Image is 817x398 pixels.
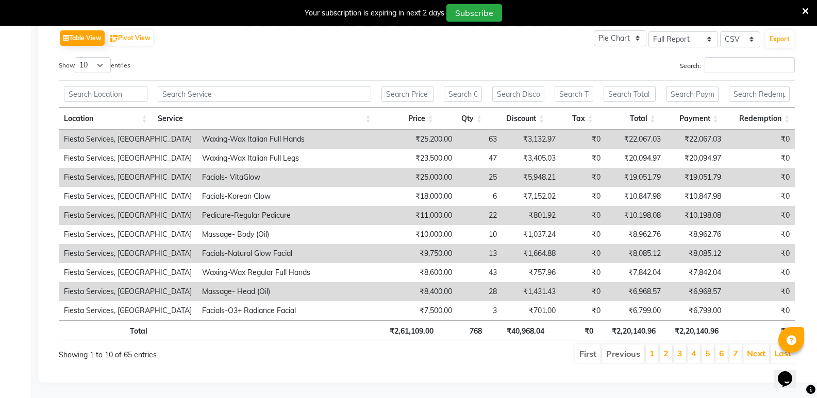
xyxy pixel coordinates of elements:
td: ₹3,132.97 [502,130,561,149]
input: Search Qty [444,86,482,102]
td: Facials-O3+ Radiance Facial [197,301,397,320]
td: ₹8,085.12 [606,244,666,263]
td: Fiesta Services, [GEOGRAPHIC_DATA] [59,206,197,225]
a: 1 [649,348,655,358]
td: ₹0 [726,130,795,149]
button: Subscribe [446,4,502,22]
button: Export [765,30,794,48]
td: ₹0 [561,130,606,149]
td: ₹8,600.00 [397,263,457,282]
th: ₹40,968.04 [487,320,549,340]
td: ₹801.92 [502,206,561,225]
td: Waxing-Wax Italian Full Hands [197,130,397,149]
td: ₹8,400.00 [397,282,457,301]
a: 3 [677,348,682,358]
td: 47 [457,149,502,168]
td: Facials-Natural Glow Facial [197,244,397,263]
th: Redemption: activate to sort column ascending [724,108,795,130]
div: Showing 1 to 10 of 65 entries [59,343,357,360]
th: Service: activate to sort column ascending [153,108,376,130]
td: 28 [457,282,502,301]
td: 43 [457,263,502,282]
td: Waxing-Wax Italian Full Legs [197,149,397,168]
td: ₹0 [726,149,795,168]
td: ₹0 [561,225,606,244]
th: Payment: activate to sort column ascending [661,108,724,130]
td: 22 [457,206,502,225]
td: Fiesta Services, [GEOGRAPHIC_DATA] [59,282,197,301]
td: Pedicure-Regular Pedicure [197,206,397,225]
td: ₹7,500.00 [397,301,457,320]
a: 5 [705,348,710,358]
a: Next [747,348,765,358]
td: ₹0 [561,206,606,225]
iframe: chat widget [774,357,807,388]
td: Fiesta Services, [GEOGRAPHIC_DATA] [59,187,197,206]
td: ₹20,094.97 [606,149,666,168]
td: ₹0 [726,168,795,187]
td: ₹7,842.04 [606,263,666,282]
th: Location: activate to sort column ascending [59,108,153,130]
input: Search Total [604,86,656,102]
select: Showentries [75,57,111,73]
input: Search Tax [555,86,593,102]
td: 6 [457,187,502,206]
th: ₹2,20,140.96 [661,320,724,340]
td: ₹6,968.57 [666,282,727,301]
td: ₹10,847.98 [666,187,727,206]
th: ₹2,20,140.96 [598,320,661,340]
td: ₹0 [561,282,606,301]
button: Table View [60,30,105,46]
td: ₹0 [561,301,606,320]
label: Search: [680,57,795,73]
td: ₹18,000.00 [397,187,457,206]
th: ₹0 [724,320,795,340]
td: ₹6,799.00 [666,301,727,320]
td: ₹6,968.57 [606,282,666,301]
th: ₹0 [549,320,598,340]
th: ₹2,61,109.00 [376,320,439,340]
input: Search: [705,57,795,73]
td: ₹10,847.98 [606,187,666,206]
td: ₹19,051.79 [666,168,727,187]
input: Search Payment [666,86,719,102]
td: ₹6,799.00 [606,301,666,320]
td: ₹7,152.02 [502,187,561,206]
th: Total: activate to sort column ascending [598,108,661,130]
td: Fiesta Services, [GEOGRAPHIC_DATA] [59,301,197,320]
td: ₹0 [561,263,606,282]
td: 13 [457,244,502,263]
img: pivot.png [110,35,118,43]
td: ₹8,962.76 [606,225,666,244]
td: ₹25,200.00 [397,130,457,149]
td: ₹0 [561,187,606,206]
td: 10 [457,225,502,244]
td: ₹757.96 [502,263,561,282]
th: Total [59,320,153,340]
td: Fiesta Services, [GEOGRAPHIC_DATA] [59,263,197,282]
td: ₹0 [561,168,606,187]
th: Tax: activate to sort column ascending [549,108,598,130]
td: ₹1,664.88 [502,244,561,263]
td: ₹0 [726,301,795,320]
td: ₹0 [726,206,795,225]
label: Show entries [59,57,130,73]
td: 25 [457,168,502,187]
button: Pivot View [108,30,153,46]
td: ₹22,067.03 [666,130,727,149]
td: ₹1,431.43 [502,282,561,301]
th: Discount: activate to sort column ascending [487,108,549,130]
td: ₹11,000.00 [397,206,457,225]
td: Fiesta Services, [GEOGRAPHIC_DATA] [59,149,197,168]
th: Qty: activate to sort column ascending [439,108,488,130]
td: Fiesta Services, [GEOGRAPHIC_DATA] [59,225,197,244]
input: Search Location [64,86,147,102]
td: Fiesta Services, [GEOGRAPHIC_DATA] [59,244,197,263]
td: ₹0 [726,282,795,301]
td: Waxing-Wax Regular Full Hands [197,263,397,282]
td: ₹5,948.21 [502,168,561,187]
td: ₹10,000.00 [397,225,457,244]
td: ₹0 [726,244,795,263]
a: Last [774,348,791,358]
td: 3 [457,301,502,320]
